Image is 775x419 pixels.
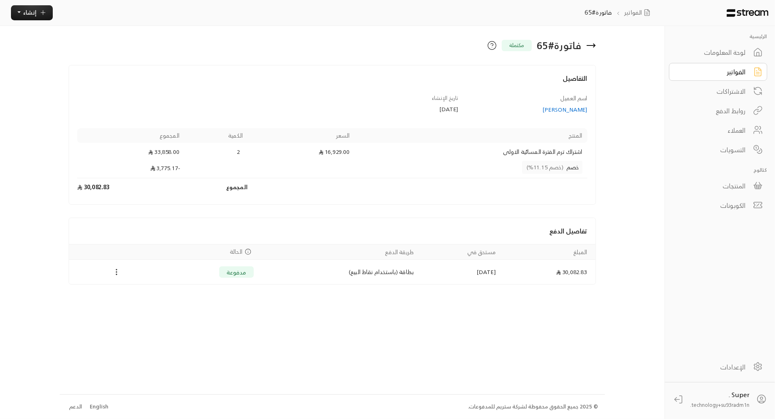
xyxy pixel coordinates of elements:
td: 16,929.00 [248,143,355,161]
div: English [90,403,108,411]
span: إنشاء [23,7,37,17]
a: الدعم [66,400,84,414]
a: الكوبونات [669,197,767,214]
span: (خصم 11.15%) [527,162,564,172]
div: الفواتير [680,67,745,77]
div: لوحة المعلومات [680,48,745,57]
a: [PERSON_NAME] [466,106,587,114]
span: مدفوعة [227,269,246,275]
span: خصم [522,161,583,174]
th: المجموع [77,128,184,143]
th: طريقة الدفع [259,244,419,260]
div: © 2025 جميع الحقوق محفوظة لشركة ستريم للمدفوعات. [468,403,598,411]
a: الإعدادات [669,358,767,376]
span: اسم العميل [560,93,587,103]
div: الإعدادات [680,362,745,372]
span: Super . [729,389,749,400]
a: الفواتير [624,8,654,17]
th: السعر [248,128,355,143]
a: المنتجات [669,177,767,195]
table: Payments [69,244,596,284]
td: 30,082.83 [501,260,596,284]
p: كتالوج [669,166,767,174]
td: 33,858.00 [77,143,184,161]
a: الفواتير [669,63,767,81]
p: الرئيسية [669,32,767,40]
img: Logo [727,9,769,17]
a: العملاء [669,121,767,139]
a: Super . technology+su93radm1n... [669,389,771,410]
td: 30,082.83 [77,178,184,196]
a: الاشتراكات [669,82,767,100]
div: الاشتراكات [680,86,745,96]
span: الحالة [230,248,242,256]
th: المنتج [355,128,587,143]
div: روابط الدفع [680,106,745,116]
td: [DATE] [419,260,501,284]
a: لوحة المعلومات [669,43,767,61]
span: مكتملة [509,43,524,48]
span: technology+su93radm1n... [689,400,749,409]
td: المجموع [184,178,248,196]
th: مستحق في [419,244,501,260]
div: المنتجات [680,181,745,191]
span: 2 [235,148,243,156]
span: تاريخ الإنشاء [432,93,458,103]
h4: التفاصيل [77,73,587,91]
a: روابط الدفع [669,102,767,120]
a: التسويات [669,141,767,159]
h4: تفاصيل الدفع [77,226,587,236]
th: الكمية [184,128,248,143]
div: [DATE] [336,105,458,113]
h3: فاتورة # 65 [537,39,581,52]
span: -3,775.17 [150,163,180,173]
th: المبلغ [501,244,596,260]
div: الكوبونات [680,201,745,210]
td: اشتراك ترم الفترة المسائية الاولى [355,143,587,161]
nav: breadcrumb [581,8,658,17]
div: التسويات [680,145,745,155]
p: فاتورة#65 [585,8,612,17]
div: العملاء [680,125,745,135]
td: بطاقة (باستخدام نقاط البيع) [259,260,419,284]
button: إنشاء [11,5,53,20]
table: Products [77,128,587,196]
